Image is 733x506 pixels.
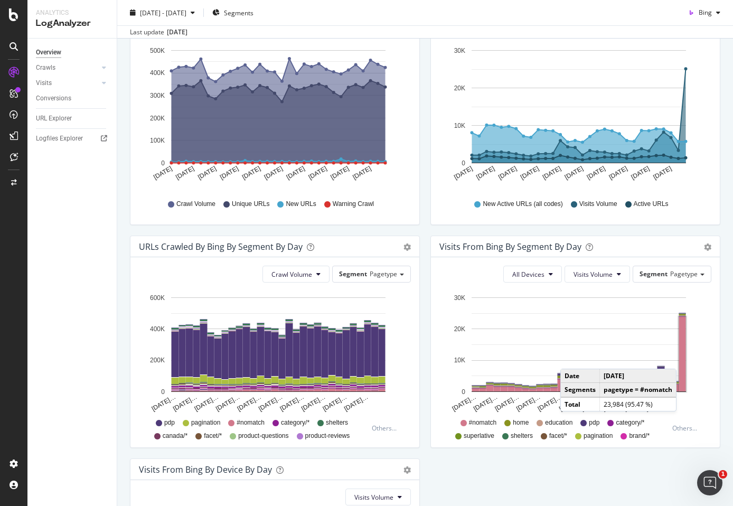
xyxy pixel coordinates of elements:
[150,92,165,99] text: 300K
[339,269,367,278] span: Segment
[561,383,600,397] td: Segments
[483,200,562,209] span: New Active URLs (all codes)
[354,493,393,502] span: Visits Volume
[130,27,187,37] div: Last update
[561,369,600,383] td: Date
[150,137,165,144] text: 100K
[150,325,165,333] text: 400K
[238,432,288,441] span: product-questions
[589,418,599,427] span: pdp
[36,78,52,89] div: Visits
[204,432,222,441] span: facet/*
[163,432,187,441] span: canada/*
[36,113,72,124] div: URL Explorer
[150,294,165,302] text: 600K
[150,47,165,54] text: 500K
[579,200,617,209] span: Visits Volume
[503,266,562,283] button: All Devices
[454,357,465,364] text: 10K
[196,165,218,181] text: [DATE]
[439,291,708,414] svg: A chart.
[513,418,529,427] span: home
[164,418,175,427] span: pdp
[584,432,613,441] span: pagination
[167,27,187,37] div: [DATE]
[208,4,258,21] button: Segments
[126,4,199,21] button: [DATE] - [DATE]
[600,369,676,383] td: [DATE]
[629,432,650,441] span: brand/*
[36,47,61,58] div: Overview
[36,113,109,124] a: URL Explorer
[719,470,727,479] span: 1
[370,269,397,278] span: Pagetype
[307,165,328,181] text: [DATE]
[469,418,497,427] span: #nomatch
[672,424,702,433] div: Others...
[616,418,644,427] span: category/*
[454,47,465,54] text: 30K
[36,133,109,144] a: Logfiles Explorer
[139,291,407,414] div: A chart.
[237,418,265,427] span: #nomatch
[351,165,372,181] text: [DATE]
[634,200,669,209] span: Active URLs
[439,241,581,252] div: Visits from Bing By Segment By Day
[640,269,668,278] span: Segment
[36,93,71,104] div: Conversions
[475,165,496,181] text: [DATE]
[36,78,99,89] a: Visits
[150,115,165,122] text: 200K
[454,122,465,129] text: 10K
[174,165,195,181] text: [DATE]
[545,418,572,427] span: education
[139,241,303,252] div: URLs Crawled by Bing By Segment By Day
[561,397,600,411] td: Total
[511,432,533,441] span: shelters
[139,464,272,475] div: Visits From Bing By Device By Day
[403,466,411,474] div: gear
[372,424,401,433] div: Others...
[36,62,55,73] div: Crawls
[263,165,284,181] text: [DATE]
[285,165,306,181] text: [DATE]
[630,165,651,181] text: [DATE]
[139,43,407,190] div: A chart.
[36,8,108,17] div: Analytics
[150,70,165,77] text: 400K
[563,165,585,181] text: [DATE]
[519,165,540,181] text: [DATE]
[464,432,494,441] span: superlative
[549,432,567,441] span: facet/*
[176,200,215,209] span: Crawl Volume
[305,432,350,441] span: product-reviews
[36,93,109,104] a: Conversions
[670,269,698,278] span: Pagetype
[161,160,165,167] text: 0
[454,294,465,302] text: 30K
[262,266,330,283] button: Crawl Volume
[454,325,465,333] text: 20K
[454,85,465,92] text: 20K
[462,388,465,396] text: 0
[286,200,316,209] span: New URLs
[439,43,708,190] svg: A chart.
[704,243,711,251] div: gear
[161,388,165,396] text: 0
[565,266,630,283] button: Visits Volume
[36,17,108,30] div: LogAnalyzer
[462,160,465,167] text: 0
[224,8,253,17] span: Segments
[608,165,629,181] text: [DATE]
[600,397,676,411] td: 23,984 (95.47 %)
[684,4,725,21] button: Bing
[232,200,269,209] span: Unique URLs
[271,270,312,279] span: Crawl Volume
[699,8,712,17] span: Bing
[36,62,99,73] a: Crawls
[403,243,411,251] div: gear
[345,489,411,505] button: Visits Volume
[574,270,613,279] span: Visits Volume
[150,357,165,364] text: 200K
